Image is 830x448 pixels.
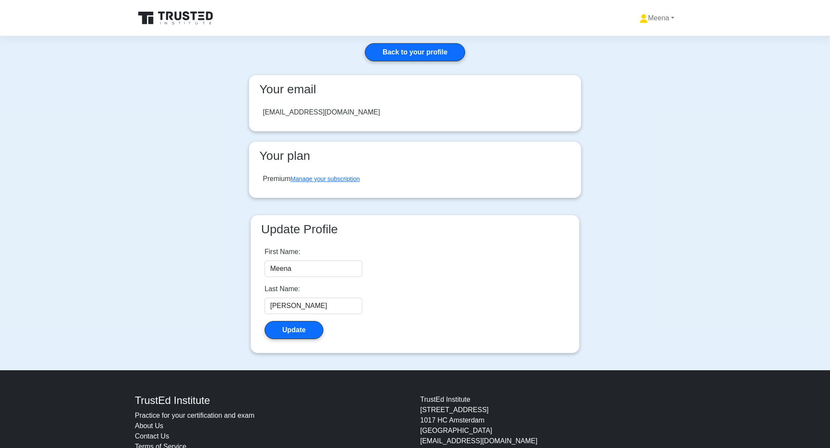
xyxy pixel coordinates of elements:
a: Manage your subscription [290,175,360,182]
h3: Your email [256,82,574,97]
div: Premium [263,174,360,184]
h3: Update Profile [258,222,572,237]
a: Meena [619,10,695,27]
button: Update [265,321,323,339]
h3: Your plan [256,149,574,163]
label: First Name: [265,247,300,257]
a: Back to your profile [365,43,465,61]
a: Practice for your certification and exam [135,412,255,419]
label: Last Name: [265,284,300,294]
a: Contact Us [135,432,169,440]
a: About Us [135,422,163,429]
div: [EMAIL_ADDRESS][DOMAIN_NAME] [263,107,380,118]
h4: TrustEd Institute [135,394,410,407]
